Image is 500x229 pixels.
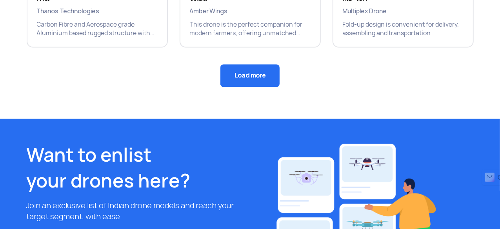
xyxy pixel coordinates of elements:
[37,6,158,16] span: Thanos Technologies
[190,20,311,38] p: This drone is the perfect companion for modern farmers, offering unmatched efficiency and precisi...
[220,65,280,87] button: Load more
[343,20,464,38] p: Fold-up design is convenient for delivery, assembling and transportation
[37,20,158,38] p: Carbon Fibre and Aerospace grade Aluminium based rugged structure with 10 Litres capacity sprayin...
[190,6,311,16] span: Amber Wings
[343,6,464,16] span: Multiplex Drone
[27,200,244,222] p: Join an exclusive list of Indian drone models and reach your target segment, with ease
[27,142,244,194] h2: Want to enlist your drones here?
